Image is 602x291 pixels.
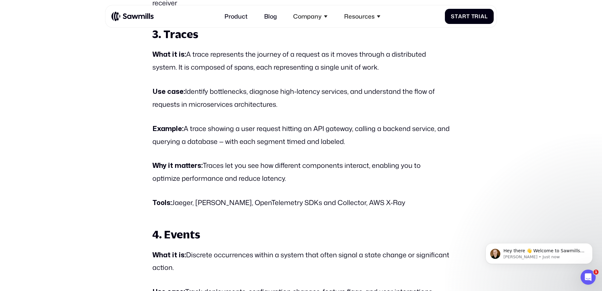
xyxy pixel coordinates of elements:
[152,48,450,73] p: A trace represents the journey of a request as it moves through a distributed system. It is compo...
[474,13,479,20] span: r
[458,13,462,20] span: a
[476,230,602,274] iframe: Intercom notifications message
[462,13,466,20] span: r
[293,13,321,20] div: Company
[27,24,109,30] p: Message from Winston, sent Just now
[152,252,186,259] strong: What it is:
[479,13,480,20] span: i
[260,8,281,25] a: Blog
[445,9,494,24] a: StartTrial
[581,270,596,285] iframe: Intercom live chat
[466,13,470,20] span: t
[344,13,375,20] div: Resources
[593,270,599,275] span: 1
[480,13,485,20] span: a
[455,13,458,20] span: t
[220,8,252,25] a: Product
[485,13,488,20] span: l
[471,13,475,20] span: T
[152,163,203,169] strong: Why it matters:
[27,18,108,54] span: Hey there 👋 Welcome to Sawmills. The smart telemetry management platform that solves cost, qualit...
[451,13,455,20] span: S
[152,28,198,40] strong: 3. Traces
[152,88,185,95] strong: Use case:
[152,228,200,241] strong: 4. Events
[152,249,450,274] p: Discrete occurrences within a system that often signal a state change or significant action.
[152,200,172,206] strong: Tools:
[152,126,184,132] strong: Example:
[152,159,450,184] p: Traces let you see how different components interact, enabling you to optimize performance and re...
[289,8,332,25] div: Company
[152,85,450,110] p: Identify bottlenecks, diagnose high-latency services, and understand the flow of requests in micr...
[152,123,450,147] p: A trace showing a user request hitting an API gateway, calling a backend service, and querying a ...
[339,8,385,25] div: Resources
[152,51,186,58] strong: What it is:
[152,197,450,209] p: Jaeger, [PERSON_NAME], OpenTelemetry SDKs and Collector, AWS X-Ray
